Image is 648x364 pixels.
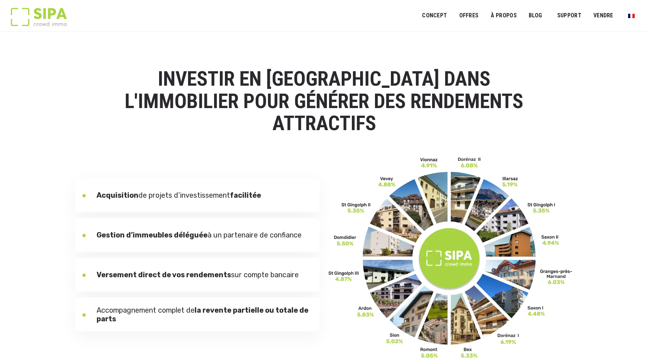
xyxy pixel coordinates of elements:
b: la revente partielle ou totale de parts [97,306,308,323]
a: VENDRE [589,8,618,24]
a: Concept [417,8,452,24]
b: Versement direct de vos rendements [97,270,231,279]
h1: INVESTIR EN [GEOGRAPHIC_DATA] DANS L'IMMOBILIER POUR GÉNÉRER DES RENDEMENTS ATTRACTIFS [107,68,541,135]
b: Acquisition [97,191,138,200]
a: OFFRES [454,8,483,24]
nav: Menu principal [422,7,637,25]
img: Logo [11,8,67,26]
b: Gestion d’immeubles déléguée [97,231,208,239]
a: Passer à [623,9,639,22]
p: à un partenaire de confiance [97,231,302,239]
p: de projets d’investissement [97,191,261,200]
b: facilitée [230,191,261,200]
p: sur compte bancaire [97,270,299,279]
img: Ellipse-dot [82,234,86,237]
a: SUPPORT [553,8,586,24]
a: À PROPOS [486,8,521,24]
img: Ellipse-dot [82,194,86,197]
img: Ellipse-dot [82,313,86,317]
img: Français [628,14,635,18]
a: Blog [524,8,547,24]
img: Ellipse-dot [82,274,86,277]
img: priorities [328,157,573,359]
p: Accompagnement complet de [97,306,312,323]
